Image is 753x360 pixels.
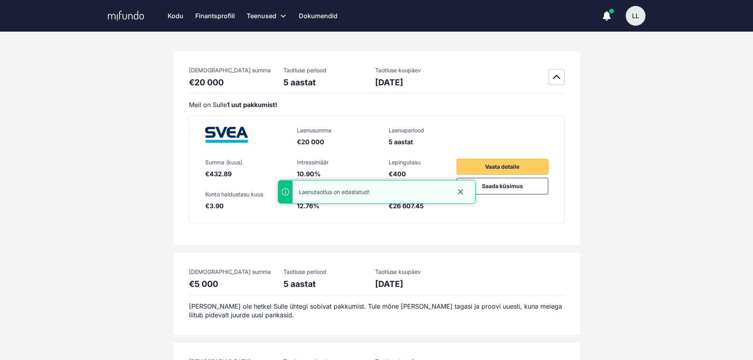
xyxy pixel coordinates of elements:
[189,77,271,87] div: €20 000
[283,67,362,74] div: Taotluse periood
[375,67,421,74] div: Taotluse kuupäev
[626,6,645,26] button: LL
[205,202,284,210] div: €3.90
[189,67,271,74] div: [DEMOGRAPHIC_DATA] summa
[189,100,564,109] div: Meil on Sulle
[227,101,277,109] strong: 1 uut pakkumist!
[297,159,376,166] div: Intressimäär
[389,138,468,146] div: 5 aastat
[283,77,362,87] div: 5 aastat
[482,183,523,190] span: Saada küsimus
[205,127,248,143] img: Svea Finance AS
[205,159,284,166] div: Summa (kuus)
[297,127,376,134] div: Laenusumma
[283,279,362,289] div: 5 aastat
[205,170,284,178] div: €432.89
[455,187,466,197] button: close
[485,162,519,172] span: Vaata detaile
[189,268,271,275] div: [DEMOGRAPHIC_DATA] summa
[189,279,271,289] div: €5 000
[375,268,421,275] div: Taotluse kuupäev
[389,202,444,210] div: €26 607.45
[293,188,455,196] div: Laenutaotlus on edastatud!
[297,170,376,178] div: 10.90%
[389,170,444,178] div: €400
[297,202,376,210] div: 12.76%
[283,268,362,275] div: Taotluse periood
[205,191,284,198] div: Konto haldustasu kuus
[375,279,421,289] div: [DATE]
[457,159,548,175] button: Vaata detaile
[389,127,468,134] div: Laenuperiood
[457,178,548,194] button: Saada küsimus
[389,159,444,166] div: Lepingutasu
[297,138,376,146] div: €20 000
[375,77,421,87] div: [DATE]
[189,302,564,319] div: [PERSON_NAME] ole hetkel Sulle ühtegi sobivat pakkumist. Tule mõne [PERSON_NAME] tagasi ja proovi...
